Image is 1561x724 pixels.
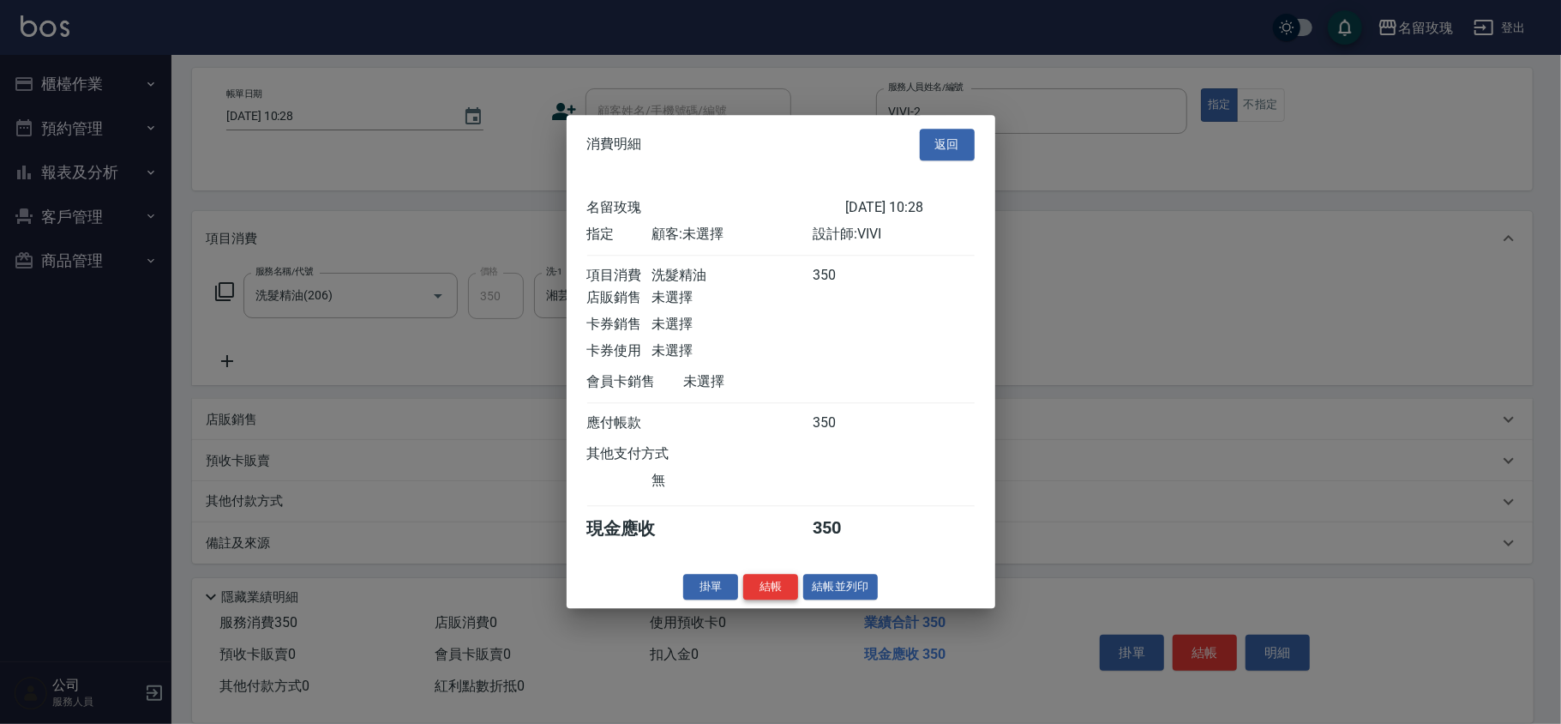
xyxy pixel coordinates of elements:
div: 未選擇 [684,373,845,391]
div: 現金應收 [587,517,684,540]
button: 掛單 [683,574,738,600]
div: 350 [813,414,877,432]
div: 未選擇 [651,316,813,334]
div: 設計師: VIVI [813,226,974,244]
div: 店販銷售 [587,289,651,307]
div: 卡券銷售 [587,316,651,334]
div: 項目消費 [587,267,651,285]
div: 顧客: 未選擇 [651,226,813,244]
div: 無 [651,472,813,490]
div: 未選擇 [651,289,813,307]
div: 350 [813,517,877,540]
div: 名留玫瑰 [587,199,845,217]
button: 結帳並列印 [803,574,878,600]
div: 350 [813,267,877,285]
div: 指定 [587,226,651,244]
div: 其他支付方式 [587,445,717,463]
span: 消費明細 [587,136,642,154]
div: 卡券使用 [587,342,651,360]
button: 結帳 [743,574,798,600]
div: 會員卡銷售 [587,373,684,391]
div: 未選擇 [651,342,813,360]
div: [DATE] 10:28 [845,199,975,217]
button: 返回 [920,129,975,160]
div: 洗髮精油 [651,267,813,285]
div: 應付帳款 [587,414,651,432]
